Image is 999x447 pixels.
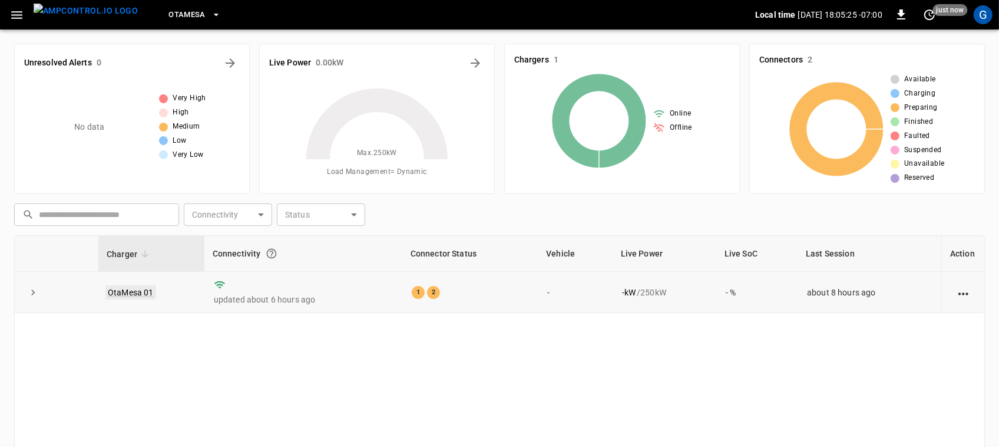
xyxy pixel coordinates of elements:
div: profile-icon [974,5,993,24]
h6: Live Power [269,57,311,70]
p: updated about 6 hours ago [214,294,393,305]
p: [DATE] 18:05:25 -07:00 [798,9,882,21]
span: Preparing [904,102,938,114]
h6: Unresolved Alerts [24,57,92,70]
p: No data [74,121,104,133]
th: Connector Status [402,236,538,272]
span: Medium [173,121,200,133]
h6: Connectors [759,54,803,67]
h6: Chargers [514,54,549,67]
span: Very Low [173,149,203,161]
span: Online [670,108,691,120]
div: Connectivity [213,243,394,264]
button: All Alerts [221,54,240,73]
span: Finished [904,116,933,128]
span: just now [933,4,968,16]
button: set refresh interval [920,5,939,24]
td: - % [716,272,798,313]
button: Energy Overview [466,54,485,73]
span: Offline [670,122,692,134]
span: Load Management = Dynamic [327,166,427,178]
span: Charger [107,247,153,261]
th: Live SoC [716,236,798,272]
span: Max. 250 kW [357,147,397,159]
span: OtaMesa [168,8,206,22]
span: Very High [173,93,206,104]
img: ampcontrol.io logo [34,4,138,18]
span: Suspended [904,144,942,156]
th: Live Power [613,236,716,272]
span: Low [173,135,186,147]
h6: 0 [97,57,101,70]
td: about 8 hours ago [798,272,941,313]
h6: 0.00 kW [316,57,344,70]
span: High [173,107,189,119]
button: Connection between the charger and our software. [261,243,282,264]
button: expand row [24,284,42,301]
span: Unavailable [904,158,944,170]
span: Reserved [904,172,934,184]
span: Charging [904,88,935,100]
p: - kW [622,287,636,298]
a: OtaMesa 01 [105,285,156,300]
span: Available [904,74,936,86]
div: 2 [427,286,440,299]
th: Last Session [798,236,941,272]
h6: 1 [554,54,558,67]
p: Local time [755,9,796,21]
span: Faulted [904,130,930,142]
div: action cell options [956,287,971,298]
h6: 2 [808,54,812,67]
div: 1 [412,286,425,299]
button: OtaMesa [164,4,226,27]
th: Action [941,236,984,272]
td: - [538,272,612,313]
th: Vehicle [538,236,612,272]
div: / 250 kW [622,287,707,298]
